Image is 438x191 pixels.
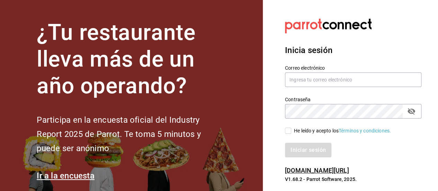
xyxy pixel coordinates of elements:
[285,97,421,102] label: Contraseña
[339,128,391,133] a: Términos y condiciones.
[37,113,224,155] h2: Participa en la encuesta oficial del Industry Report 2025 de Parrot. Te toma 5 minutos y puede se...
[37,171,95,181] a: Ir a la encuesta
[294,127,391,134] div: He leído y acepto los
[285,44,421,57] h3: Inicia sesión
[405,105,417,117] button: passwordField
[285,176,421,183] p: V1.68.2 - Parrot Software, 2025.
[285,66,421,70] label: Correo electrónico
[285,167,349,174] a: [DOMAIN_NAME][URL]
[37,19,224,99] h1: ¿Tu restaurante lleva más de un año operando?
[285,72,421,87] input: Ingresa tu correo electrónico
